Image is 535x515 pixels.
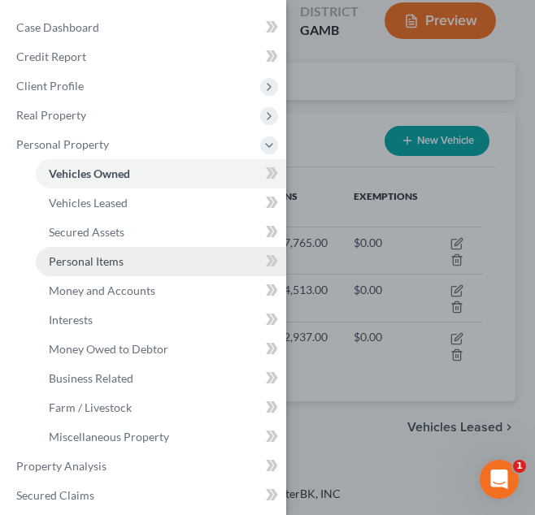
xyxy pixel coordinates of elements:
a: Interests [36,305,286,335]
span: 1 [513,460,526,473]
span: Client Profile [16,79,84,93]
a: Farm / Livestock [36,393,286,422]
span: Case Dashboard [16,20,99,34]
span: Farm / Livestock [49,400,132,414]
a: Secured Claims [3,481,286,510]
span: Interests [49,313,93,327]
a: Property Analysis [3,452,286,481]
span: Personal Items [49,254,124,268]
a: Business Related [36,364,286,393]
span: Secured Claims [16,488,94,502]
a: Money Owed to Debtor [36,335,286,364]
span: Money and Accounts [49,283,155,297]
a: Credit Report [3,42,286,71]
a: Vehicles Leased [36,188,286,218]
a: Vehicles Owned [36,159,286,188]
span: Money Owed to Debtor [49,342,168,356]
a: Secured Assets [36,218,286,247]
a: Personal Items [36,247,286,276]
span: Vehicles Leased [49,196,128,210]
iframe: Intercom live chat [480,460,519,499]
a: Miscellaneous Property [36,422,286,452]
span: Property Analysis [16,459,107,473]
span: Vehicles Owned [49,167,130,180]
a: Money and Accounts [36,276,286,305]
a: Case Dashboard [3,13,286,42]
span: Miscellaneous Property [49,430,169,444]
span: Credit Report [16,50,86,63]
span: Secured Assets [49,225,124,239]
span: Business Related [49,371,133,385]
span: Personal Property [16,137,109,151]
span: Real Property [16,108,86,122]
